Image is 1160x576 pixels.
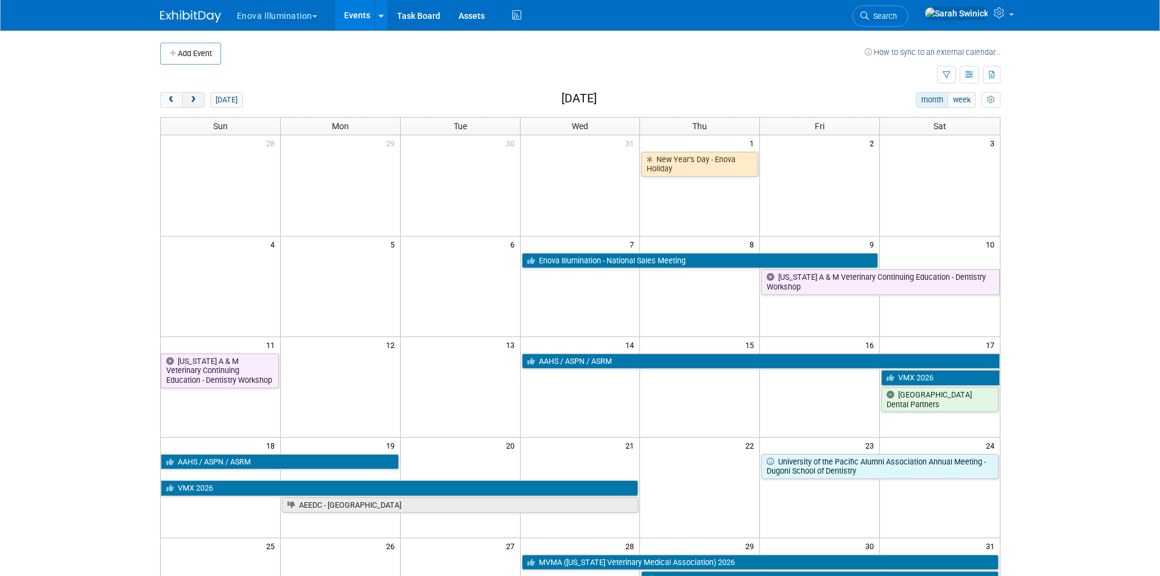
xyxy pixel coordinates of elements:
[160,92,183,108] button: prev
[624,135,639,151] span: 31
[213,121,228,131] span: Sun
[265,135,280,151] span: 28
[864,538,879,553] span: 30
[987,96,995,104] i: Personalize Calendar
[509,236,520,252] span: 6
[744,538,759,553] span: 29
[454,121,467,131] span: Tue
[628,236,639,252] span: 7
[505,337,520,352] span: 13
[522,354,1000,369] a: AAHS / ASPN / ASRM
[815,121,824,131] span: Fri
[761,454,998,479] a: University of the Pacific Alumni Association Annual Meeting - Dugoni School of Dentistry
[385,337,400,352] span: 12
[985,337,1000,352] span: 17
[160,43,221,65] button: Add Event
[864,337,879,352] span: 16
[161,354,279,388] a: [US_STATE] A & M Veterinary Continuing Education - Dentistry Workshop
[881,387,998,412] a: [GEOGRAPHIC_DATA] Dental Partners
[989,135,1000,151] span: 3
[692,121,707,131] span: Thu
[624,337,639,352] span: 14
[561,92,597,105] h2: [DATE]
[924,7,989,20] img: Sarah Swinick
[933,121,946,131] span: Sat
[744,438,759,453] span: 22
[269,236,280,252] span: 4
[865,48,1000,57] a: How to sync to an external calendar...
[985,438,1000,453] span: 24
[265,538,280,553] span: 25
[522,253,879,269] a: Enova Illumination - National Sales Meeting
[210,92,242,108] button: [DATE]
[985,236,1000,252] span: 10
[864,438,879,453] span: 23
[385,135,400,151] span: 29
[265,337,280,352] span: 11
[505,135,520,151] span: 30
[505,438,520,453] span: 20
[761,269,999,294] a: [US_STATE] A & M Veterinary Continuing Education - Dentistry Workshop
[947,92,975,108] button: week
[265,438,280,453] span: 18
[505,538,520,553] span: 27
[916,92,948,108] button: month
[182,92,205,108] button: next
[852,5,909,27] a: Search
[332,121,349,131] span: Mon
[160,10,221,23] img: ExhibitDay
[985,538,1000,553] span: 31
[641,152,758,177] a: New Year’s Day - Enova Holiday
[748,236,759,252] span: 8
[868,135,879,151] span: 2
[748,135,759,151] span: 1
[389,236,400,252] span: 5
[522,555,999,571] a: MVMA ([US_STATE] Veterinary Medical Association) 2026
[161,480,639,496] a: VMX 2026
[572,121,588,131] span: Wed
[161,454,399,470] a: AAHS / ASPN / ASRM
[624,438,639,453] span: 21
[982,92,1000,108] button: myCustomButton
[868,236,879,252] span: 9
[282,497,639,513] a: AEEDC - [GEOGRAPHIC_DATA]
[624,538,639,553] span: 28
[385,538,400,553] span: 26
[744,337,759,352] span: 15
[869,12,897,21] span: Search
[385,438,400,453] span: 19
[881,370,999,386] a: VMX 2026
